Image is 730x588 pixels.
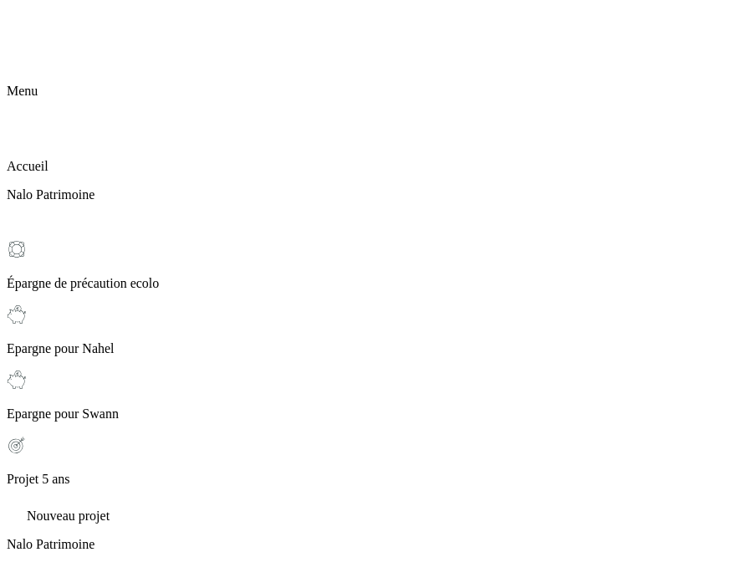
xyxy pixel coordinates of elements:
p: Projet 5 ans [7,472,723,487]
p: Nalo Patrimoine [7,187,723,202]
div: Epargne pour Nahel [7,304,723,356]
p: Epargne pour Nahel [7,341,723,356]
div: Projet 5 ans [7,435,723,487]
p: Accueil [7,159,723,174]
span: Nouveau projet [27,509,110,523]
span: Menu [7,84,38,98]
p: Epargne pour Swann [7,406,723,422]
p: Épargne de précaution ecolo [7,276,723,291]
div: Epargne pour Swann [7,370,723,422]
p: Nalo Patrimoine [7,537,723,552]
div: Épargne de précaution ecolo [7,239,723,291]
div: Nouveau projet [7,500,723,524]
div: Accueil [7,122,723,174]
